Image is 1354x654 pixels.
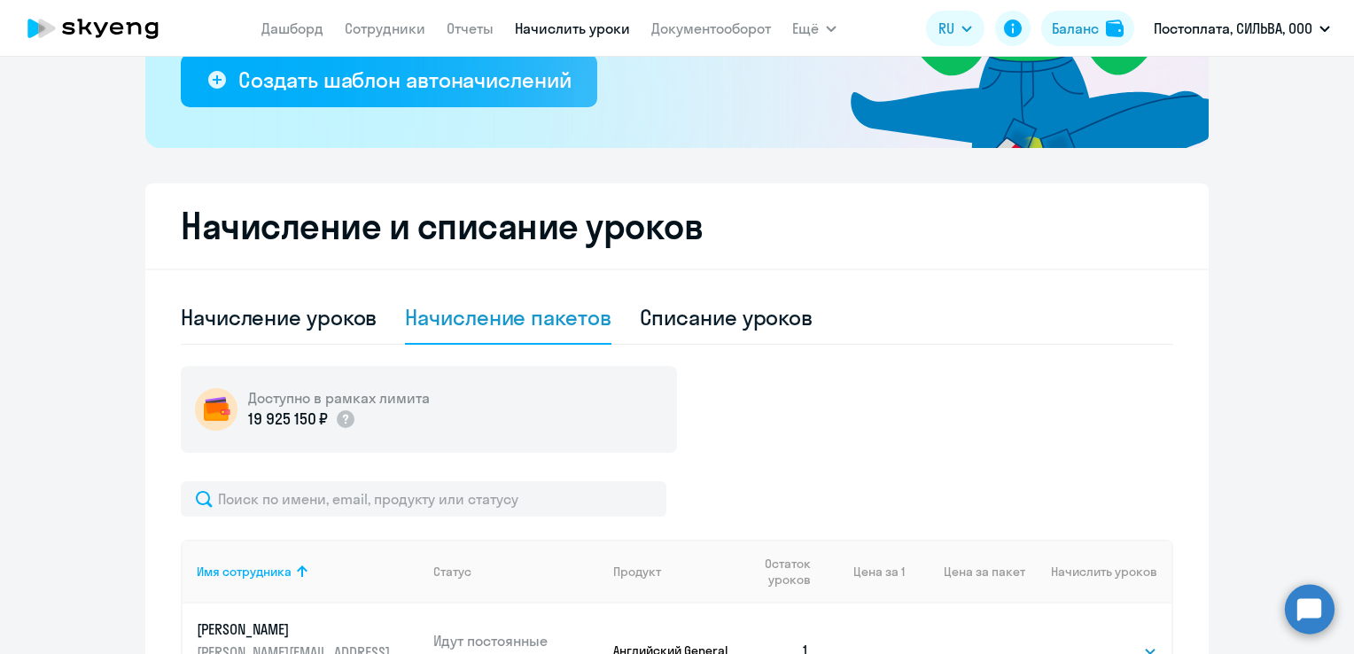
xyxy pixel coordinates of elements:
div: Имя сотрудника [197,564,419,580]
button: Ещё [792,11,837,46]
button: Балансbalance [1041,11,1134,46]
button: Постоплата, СИЛЬВА, ООО [1145,7,1339,50]
a: Отчеты [447,19,494,37]
div: Списание уроков [640,303,813,331]
span: Ещё [792,18,819,39]
a: Дашборд [261,19,323,37]
img: wallet-circle.png [195,388,237,431]
th: Цена за пакет [905,540,1025,603]
a: Документооборот [651,19,771,37]
button: Создать шаблон автоначислений [181,54,597,107]
a: Сотрудники [345,19,425,37]
span: RU [938,18,954,39]
h2: Начисление и списание уроков [181,205,1173,247]
p: Постоплата, СИЛЬВА, ООО [1154,18,1312,39]
p: [PERSON_NAME] [197,619,395,639]
div: Остаток уроков [747,556,823,588]
div: Продукт [613,564,661,580]
th: Начислить уроков [1025,540,1171,603]
div: Баланс [1052,18,1099,39]
img: balance [1106,19,1124,37]
div: Статус [433,564,600,580]
div: Статус [433,564,471,580]
h5: Доступно в рамках лимита [248,388,430,408]
span: Остаток уроков [747,556,810,588]
a: Начислить уроки [515,19,630,37]
div: Начисление пакетов [405,303,611,331]
input: Поиск по имени, email, продукту или статусу [181,481,666,517]
th: Цена за 1 [823,540,905,603]
button: RU [926,11,984,46]
div: Продукт [613,564,733,580]
div: Создать шаблон автоначислений [238,66,571,94]
p: 19 925 150 ₽ [248,408,328,431]
div: Начисление уроков [181,303,377,331]
div: Имя сотрудника [197,564,292,580]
